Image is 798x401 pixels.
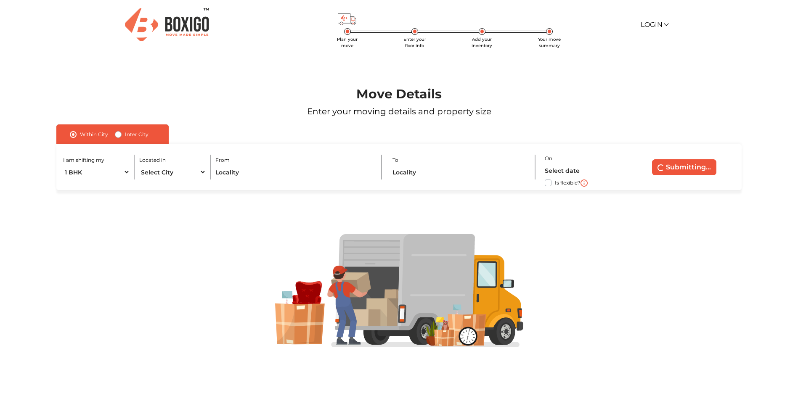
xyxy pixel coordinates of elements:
img: i [581,179,588,187]
input: Locality [215,165,372,179]
input: Locality [392,165,527,179]
img: Boxigo [125,8,209,41]
button: Submitting... [652,159,716,175]
label: Is flexible? [555,178,581,187]
span: Enter your floor info [403,37,426,48]
span: Add your inventory [472,37,492,48]
label: Within City [80,129,108,140]
label: On [545,155,552,162]
input: Select date [545,163,624,178]
h1: Move Details [32,87,766,102]
span: Your move summary [538,37,561,48]
label: To [392,156,398,164]
label: From [215,156,230,164]
label: Located in [139,156,166,164]
a: Login [641,21,668,29]
label: Inter City [125,129,148,140]
span: Plan your move [337,37,358,48]
p: Enter your moving details and property size [32,105,766,118]
label: I am shifting my [63,156,104,164]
